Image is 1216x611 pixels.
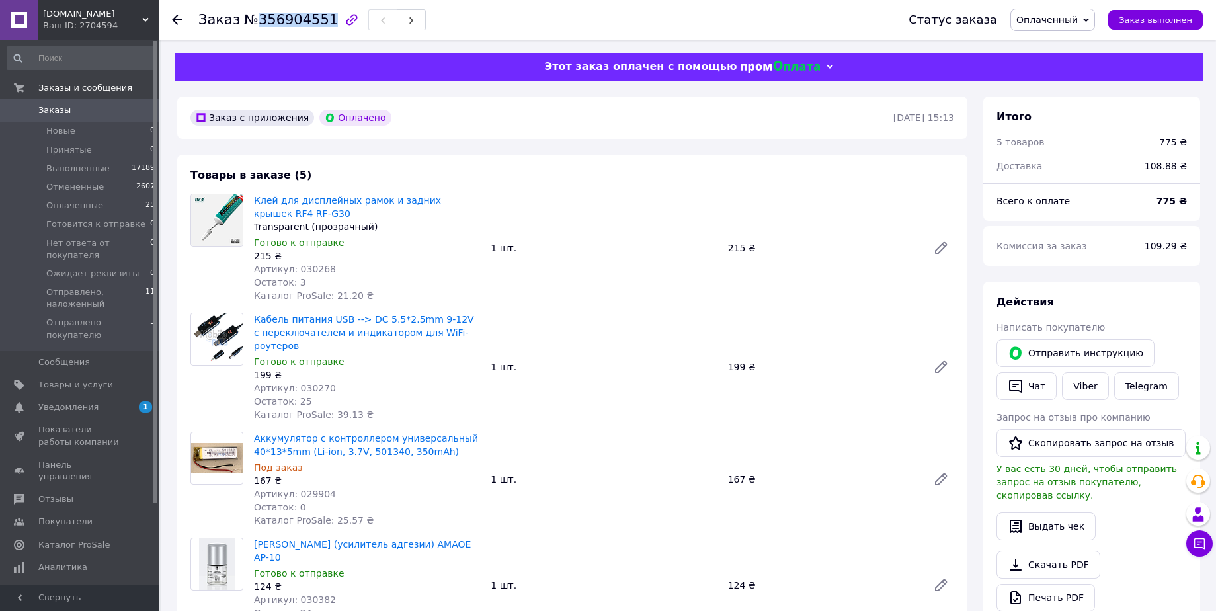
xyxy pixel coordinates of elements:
span: 0 [150,268,155,280]
span: Остаток: 0 [254,502,306,512]
div: 1 шт. [485,470,722,489]
span: Артикул: 030270 [254,383,336,393]
span: Каталог ProSale: 25.57 ₴ [254,515,374,526]
img: Клей для дисплейных рамок и задних крышек RF4 RF-G30 [191,194,243,246]
span: Действия [996,296,1054,308]
span: Доставка [996,161,1042,171]
span: Ожидает реквизиты [46,268,139,280]
div: 775 ₴ [1159,136,1187,149]
span: Товары и услуги [38,379,113,391]
span: MobilePlus.kh.ua [43,8,142,20]
a: Редактировать [928,235,954,261]
div: 1 шт. [485,239,722,257]
span: №356904551 [244,12,338,28]
a: Редактировать [928,354,954,380]
span: У вас есть 30 дней, чтобы отправить запрос на отзыв покупателю, скопировав ссылку. [996,464,1177,501]
a: Редактировать [928,466,954,493]
button: Скопировать запрос на отзыв [996,429,1186,457]
span: Артикул: 030382 [254,594,336,605]
span: Аналитика [38,561,87,573]
div: 215 ₴ [723,239,922,257]
button: Выдать чек [996,512,1096,540]
span: Остаток: 25 [254,396,312,407]
div: 124 ₴ [254,580,480,593]
span: Принятые [46,144,92,156]
div: 199 ₴ [723,358,922,376]
div: Transparent (прозрачный) [254,220,480,233]
a: Viber [1062,372,1108,400]
img: evopay logo [741,61,820,73]
span: Управление сайтом [38,584,122,608]
span: Покупатели [38,516,93,528]
span: 0 [150,237,155,261]
span: Новые [46,125,75,137]
span: Комиссия за заказ [996,241,1087,251]
img: Кабель питания USB --> DC 5.5*2.5mm 9-12V с переключателем и индикатором для WiFi-роутеров [191,313,243,365]
span: 11 [145,286,155,310]
span: Заказы и сообщения [38,82,132,94]
span: Запрос на отзыв про компанию [996,412,1151,423]
span: Написать покупателю [996,322,1105,333]
div: 108.88 ₴ [1137,151,1195,181]
div: Оплачено [319,110,391,126]
span: Всего к оплате [996,196,1070,206]
button: Заказ выполнен [1108,10,1203,30]
button: Чат [996,372,1057,400]
div: 199 ₴ [254,368,480,382]
div: Статус заказа [909,13,997,26]
span: Готовится к отправке [46,218,145,230]
img: Праймер (усилитель адгезии) AMAOE AP-10 [199,538,235,590]
a: Клей для дисплейных рамок и задних крышек RF4 RF-G30 [254,195,441,219]
div: Вернуться назад [172,13,182,26]
div: 215 ₴ [254,249,480,263]
span: 0 [150,218,155,230]
span: Готово к отправке [254,237,345,248]
span: Остаток: 3 [254,277,306,288]
span: Оплаченные [46,200,103,212]
span: Заказы [38,104,71,116]
div: 124 ₴ [723,576,922,594]
div: 1 шт. [485,576,722,594]
img: Аккумулятор с контроллером универсальный 40*13*5mm (Li-ion, 3.7V, 501340, 350mAh) [191,443,243,473]
span: Уведомления [38,401,99,413]
input: Поиск [7,46,156,70]
span: Нет ответа от покупателя [46,237,150,261]
span: Итого [996,110,1032,123]
div: 167 ₴ [254,474,480,487]
span: 2607 [136,181,155,193]
time: [DATE] 15:13 [893,112,954,123]
a: [PERSON_NAME] (усилитель адгезии) AMAOE AP-10 [254,539,471,563]
button: Отправить инструкцию [996,339,1155,367]
span: Отмененные [46,181,104,193]
div: 1 шт. [485,358,722,376]
span: Готово к отправке [254,356,345,367]
span: Выполненные [46,163,110,175]
span: Под заказ [254,462,303,473]
a: Редактировать [928,572,954,598]
span: 17189 [132,163,155,175]
span: Готово к отправке [254,568,345,579]
span: 5 товаров [996,137,1045,147]
div: Заказ с приложения [190,110,314,126]
span: Артикул: 029904 [254,489,336,499]
a: Аккумулятор с контроллером универсальный 40*13*5mm (Li-ion, 3.7V, 501340, 350mAh) [254,433,478,457]
span: Каталог ProSale [38,539,110,551]
span: Отправлено, наложенный [46,286,145,310]
a: Кабель питания USB --> DC 5.5*2.5mm 9-12V с переключателем и индикатором для WiFi-роутеров [254,314,474,351]
span: 1 [139,401,152,413]
span: Этот заказ оплачен с помощью [544,60,737,73]
button: Чат с покупателем [1186,530,1213,557]
span: Показатели работы компании [38,424,122,448]
span: Товары в заказе (5) [190,169,311,181]
span: 0 [150,125,155,137]
span: 25 [145,200,155,212]
span: Каталог ProSale: 39.13 ₴ [254,409,374,420]
span: Артикул: 030268 [254,264,336,274]
span: Сообщения [38,356,90,368]
span: Отправлено покупателю [46,317,150,341]
div: 167 ₴ [723,470,922,489]
span: 109.29 ₴ [1145,241,1187,251]
span: 0 [150,144,155,156]
span: 3 [150,317,155,341]
div: Ваш ID: 2704594 [43,20,159,32]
